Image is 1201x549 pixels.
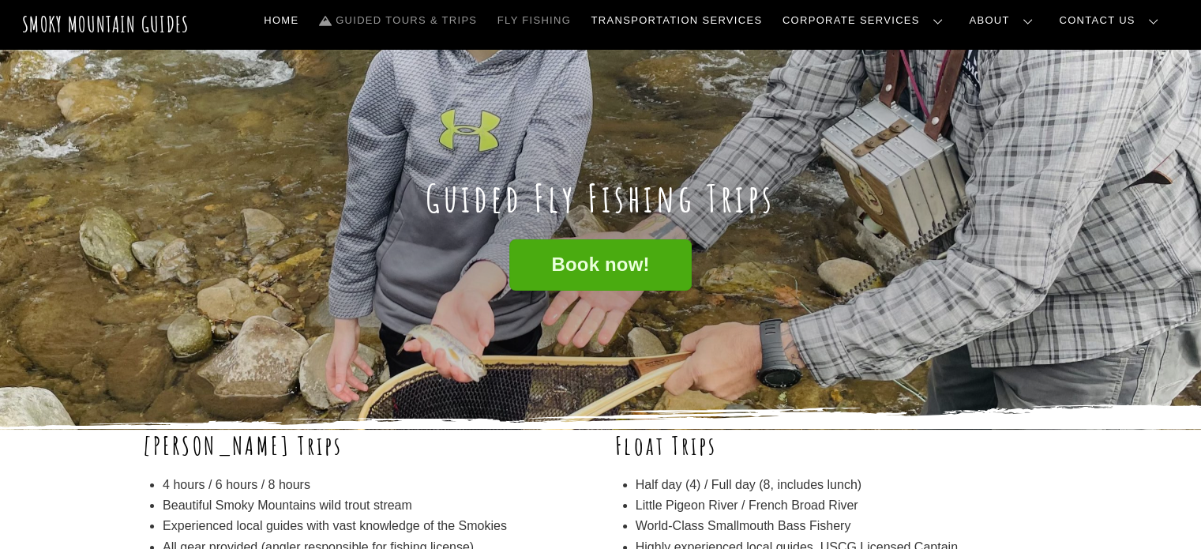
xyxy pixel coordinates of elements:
b: Float Trips [615,429,717,461]
a: Transportation Services [585,4,768,37]
li: Beautiful Smoky Mountains wild trout stream [163,495,586,516]
span: Book now! [551,257,649,273]
a: Home [257,4,305,37]
li: 4 hours / 6 hours / 8 hours [163,475,586,495]
a: Guided Tours & Trips [313,4,483,37]
a: Book now! [509,239,691,291]
a: Fly Fishing [491,4,577,37]
h1: Guided Fly Fishing Trips [143,175,1059,221]
li: Half day (4) / Full day (8, includes lunch) [636,475,1059,495]
a: About [963,4,1045,37]
a: Corporate Services [776,4,955,37]
b: [PERSON_NAME] Trips [143,429,343,461]
li: Experienced local guides with vast knowledge of the Smokies [163,516,586,536]
a: Contact Us [1053,4,1171,37]
li: World-Class Smallmouth Bass Fishery [636,516,1059,536]
a: Smoky Mountain Guides [22,11,190,37]
li: Little Pigeon River / French Broad River [636,495,1059,516]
